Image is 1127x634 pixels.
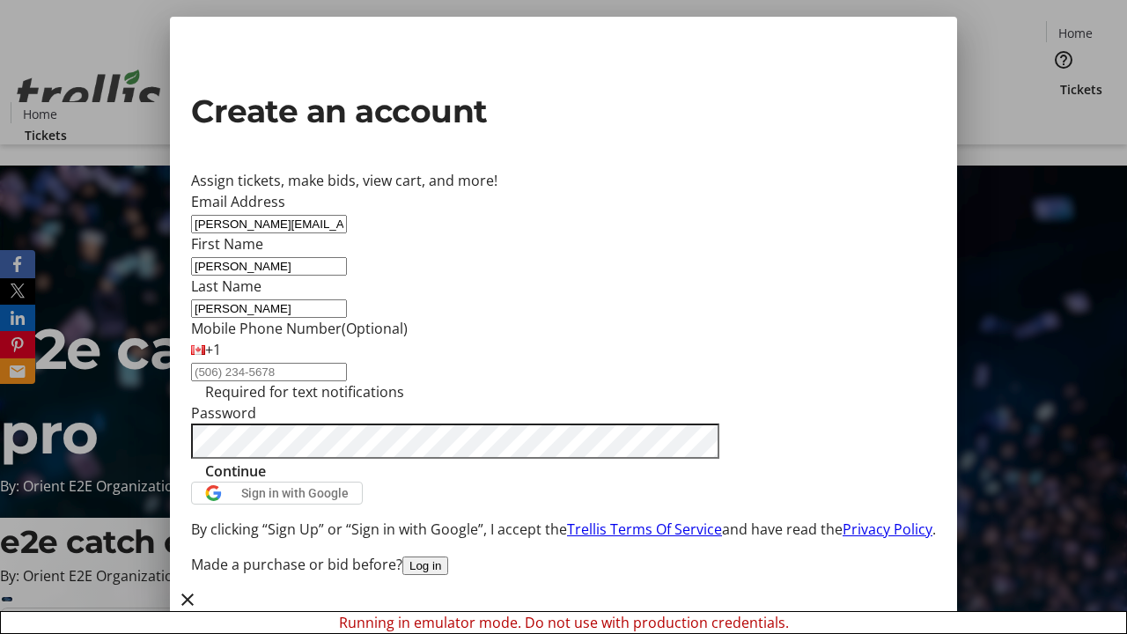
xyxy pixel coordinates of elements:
[402,557,448,575] button: Log in
[205,381,404,402] tr-hint: Required for text notifications
[191,276,261,296] label: Last Name
[241,486,349,500] span: Sign in with Google
[191,192,285,211] label: Email Address
[191,461,280,482] button: Continue
[170,582,205,617] button: Close
[843,520,932,539] a: Privacy Policy
[191,234,263,254] label: First Name
[191,403,256,423] label: Password
[191,87,936,135] h2: Create an account
[191,257,347,276] input: First Name
[205,461,266,482] span: Continue
[191,299,347,318] input: Last Name
[191,554,936,575] div: Made a purchase or bid before?
[191,482,363,505] button: Sign in with Google
[191,363,347,381] input: (506) 234-5678
[191,519,936,540] p: By clicking “Sign Up” or “Sign in with Google”, I accept the and have read the .
[567,520,722,539] a: Trellis Terms Of Service
[191,170,936,191] div: Assign tickets, make bids, view cart, and more!
[191,319,408,338] label: Mobile Phone Number (Optional)
[191,215,347,233] input: Email Address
